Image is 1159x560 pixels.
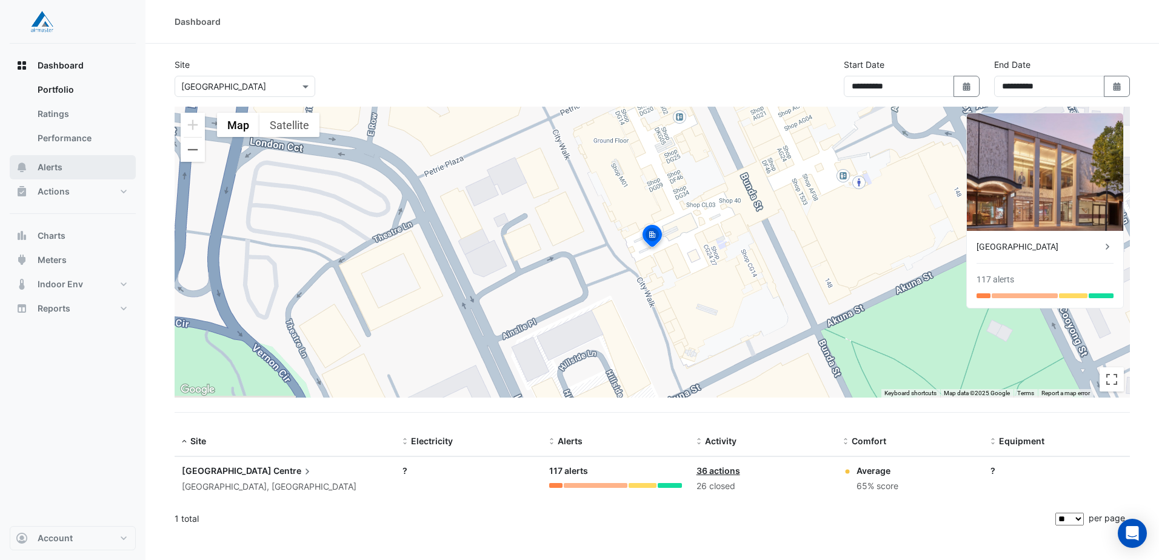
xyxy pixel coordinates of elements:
app-icon: Alerts [16,161,28,173]
div: Open Intercom Messenger [1118,519,1147,548]
div: Dashboard [10,78,136,155]
span: per page [1089,513,1125,523]
div: 117 alerts [977,273,1014,286]
label: Start Date [844,58,884,71]
app-icon: Indoor Env [16,278,28,290]
a: Report a map error [1041,390,1090,396]
span: Dashboard [38,59,84,72]
a: Portfolio [28,78,136,102]
span: Centre [273,464,313,478]
button: Zoom in [181,113,205,137]
div: Dashboard [175,15,221,28]
button: Charts [10,224,136,248]
div: 65% score [857,479,898,493]
span: Electricity [411,436,453,446]
img: Canberra Centre [967,113,1123,231]
button: Show street map [217,113,259,137]
span: Activity [705,436,736,446]
a: Terms (opens in new tab) [1017,390,1034,396]
div: [GEOGRAPHIC_DATA], [GEOGRAPHIC_DATA] [182,480,388,494]
span: Alerts [558,436,583,446]
app-icon: Reports [16,302,28,315]
div: Average [857,464,898,477]
span: Comfort [852,436,886,446]
fa-icon: Select Date [961,81,972,92]
span: [GEOGRAPHIC_DATA] [182,465,272,476]
img: Company Logo [15,10,69,34]
span: Account [38,532,73,544]
span: Site [190,436,206,446]
div: ? [990,464,1123,477]
span: Meters [38,254,67,266]
div: 117 alerts [549,464,681,478]
a: Ratings [28,102,136,126]
app-icon: Charts [16,230,28,242]
app-icon: Actions [16,185,28,198]
a: Open this area in Google Maps (opens a new window) [178,382,218,398]
app-icon: Meters [16,254,28,266]
span: Indoor Env [38,278,83,290]
button: Dashboard [10,53,136,78]
a: 36 actions [696,465,740,476]
button: Toggle fullscreen view [1100,367,1124,392]
div: 26 closed [696,479,829,493]
img: site-pin-selected.svg [639,223,666,252]
button: Reports [10,296,136,321]
span: Alerts [38,161,62,173]
div: [GEOGRAPHIC_DATA] [977,241,1101,253]
span: Equipment [999,436,1044,446]
button: Account [10,526,136,550]
app-icon: Dashboard [16,59,28,72]
label: Site [175,58,190,71]
button: Meters [10,248,136,272]
button: Zoom out [181,138,205,162]
span: Reports [38,302,70,315]
span: Map data ©2025 Google [944,390,1010,396]
span: Charts [38,230,65,242]
label: End Date [994,58,1030,71]
button: Indoor Env [10,272,136,296]
a: Performance [28,126,136,150]
img: Google [178,382,218,398]
button: Show satellite imagery [259,113,319,137]
div: ? [402,464,535,477]
span: Actions [38,185,70,198]
fa-icon: Select Date [1112,81,1123,92]
button: Actions [10,179,136,204]
div: 1 total [175,504,1053,534]
button: Alerts [10,155,136,179]
button: Keyboard shortcuts [884,389,937,398]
